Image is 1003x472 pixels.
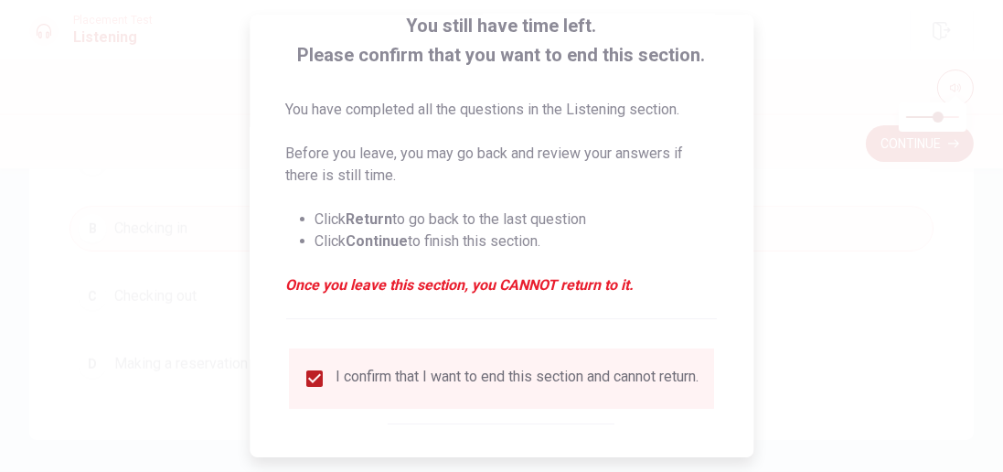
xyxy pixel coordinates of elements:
li: Click to go back to the last question [315,209,717,231]
div: I confirm that I want to end this section and cannot return. [336,368,699,390]
strong: Return [347,210,393,228]
em: Once you leave this section, you CANNOT return to it. [286,274,717,296]
strong: Continue [347,232,409,250]
p: You have completed all the questions in the Listening section. [286,99,717,121]
span: You still have time left. Please confirm that you want to end this section. [286,11,717,70]
li: Click to finish this section. [315,231,717,252]
p: Before you leave, you may go back and review your answers if there is still time. [286,143,717,187]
